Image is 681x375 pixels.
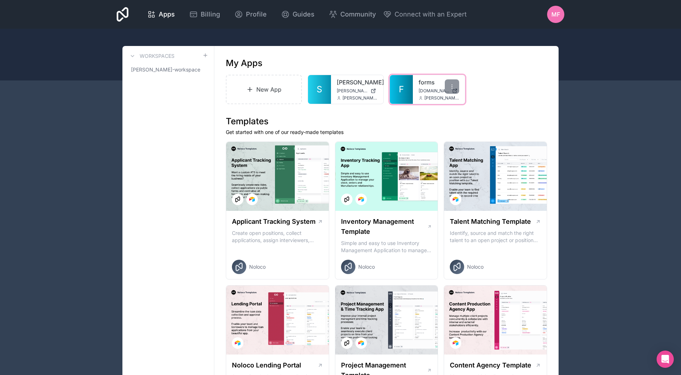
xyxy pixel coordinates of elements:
span: Community [340,9,376,19]
img: Airtable Logo [358,340,364,346]
span: [PERSON_NAME][DOMAIN_NAME] [337,88,368,94]
div: Open Intercom Messenger [657,351,674,368]
span: Billing [201,9,220,19]
h1: Templates [226,116,547,127]
a: Apps [141,6,181,22]
img: Airtable Logo [453,340,458,346]
span: [PERSON_NAME]-workspace [131,66,200,73]
h3: Workspaces [140,52,174,60]
p: Get started with one of our ready-made templates [226,129,547,136]
p: Create open positions, collect applications, assign interviewers, centralise candidate feedback a... [232,230,323,244]
h1: Content Agency Template [450,360,531,370]
h1: Inventory Management Template [341,217,427,237]
a: F [390,75,413,104]
img: Airtable Logo [235,340,241,346]
span: MF [551,10,560,19]
span: Guides [293,9,314,19]
span: Noloco [249,263,266,270]
a: Profile [229,6,272,22]
img: Airtable Logo [249,196,255,202]
img: Airtable Logo [358,196,364,202]
span: Noloco [358,263,375,270]
span: F [399,84,404,95]
a: Workspaces [128,52,174,60]
button: Connect with an Expert [383,9,467,19]
a: [PERSON_NAME] [337,78,378,87]
a: Guides [275,6,320,22]
a: S [308,75,331,104]
img: Airtable Logo [453,196,458,202]
h1: My Apps [226,57,262,69]
span: [DOMAIN_NAME] [419,88,449,94]
span: S [317,84,322,95]
a: [DOMAIN_NAME] [419,88,460,94]
span: [PERSON_NAME][EMAIL_ADDRESS][DOMAIN_NAME] [424,95,460,101]
a: Billing [183,6,226,22]
p: Identify, source and match the right talent to an open project or position with our Talent Matchi... [450,230,541,244]
span: Profile [246,9,267,19]
h1: Noloco Lending Portal [232,360,301,370]
span: [PERSON_NAME][EMAIL_ADDRESS][DOMAIN_NAME] [342,95,378,101]
p: Simple and easy to use Inventory Management Application to manage your stock, orders and Manufact... [341,240,432,254]
h1: Applicant Tracking System [232,217,316,227]
a: New App [226,75,302,104]
a: [PERSON_NAME]-workspace [128,63,208,76]
span: Noloco [467,263,484,270]
a: Community [323,6,382,22]
h1: Talent Matching Template [450,217,531,227]
span: Connect with an Expert [395,9,467,19]
a: forms [419,78,460,87]
span: Apps [159,9,175,19]
a: [PERSON_NAME][DOMAIN_NAME] [337,88,378,94]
